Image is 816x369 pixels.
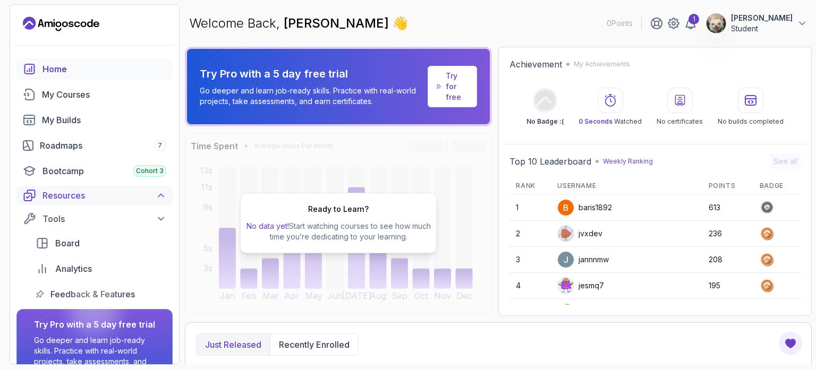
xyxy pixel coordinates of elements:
[42,165,166,177] div: Bootcamp
[526,117,564,126] p: No Badge :(
[558,252,574,268] img: user profile image
[607,18,633,29] p: 0 Points
[702,299,753,325] td: 181
[16,209,173,228] button: Tools
[702,195,753,221] td: 613
[557,277,604,294] div: jesmq7
[55,262,92,275] span: Analytics
[428,66,477,107] a: Try for free
[509,247,551,273] td: 3
[579,117,642,126] p: Watched
[270,334,358,355] button: Recently enrolled
[731,23,793,34] p: Student
[23,15,99,32] a: Landing page
[574,60,630,68] p: My Achievements
[16,109,173,131] a: builds
[29,233,173,254] a: board
[509,221,551,247] td: 2
[657,117,703,126] p: No certificates
[158,141,162,150] span: 7
[509,177,551,195] th: Rank
[245,221,432,242] p: Start watching courses to see how much time you’re dedicating to your learning.
[16,160,173,182] a: bootcamp
[706,13,726,33] img: user profile image
[50,288,135,301] span: Feedback & Features
[197,334,270,355] button: Just released
[42,63,166,75] div: Home
[446,71,468,102] a: Try for free
[509,273,551,299] td: 4
[29,284,173,305] a: feedback
[16,58,173,80] a: home
[557,225,602,242] div: jvxdev
[579,117,613,125] span: 0 Seconds
[702,221,753,247] td: 236
[55,237,80,250] span: Board
[42,114,166,126] div: My Builds
[42,189,166,202] div: Resources
[16,135,173,156] a: roadmaps
[40,139,166,152] div: Roadmaps
[557,251,609,268] div: jannnmw
[16,84,173,105] a: courses
[16,186,173,205] button: Resources
[200,66,423,81] p: Try Pro with a 5 day free trial
[284,15,392,31] span: [PERSON_NAME]
[551,177,702,195] th: Username
[42,212,166,225] div: Tools
[392,15,408,32] span: 👋
[509,299,551,325] td: 5
[702,273,753,299] td: 195
[509,195,551,221] td: 1
[688,14,699,24] div: 1
[509,58,562,71] h2: Achievement
[778,331,803,356] button: Open Feedback Button
[702,177,753,195] th: Points
[753,177,801,195] th: Badge
[558,304,574,320] img: user profile image
[558,278,574,294] img: default monster avatar
[189,15,408,32] p: Welcome Back,
[246,221,289,230] span: No data yet!
[42,88,166,101] div: My Courses
[29,258,173,279] a: analytics
[702,247,753,273] td: 208
[770,154,801,169] button: See all
[308,204,369,214] h2: Ready to Learn?
[136,167,164,175] span: Cohort 3
[557,199,612,216] div: baris1892
[558,200,574,216] img: user profile image
[603,157,653,166] p: Weekly Ranking
[684,17,697,30] a: 1
[718,117,784,126] p: No builds completed
[205,338,261,351] p: Just released
[557,303,598,320] div: cemd
[705,13,807,34] button: user profile image[PERSON_NAME]Student
[279,338,350,351] p: Recently enrolled
[731,13,793,23] p: [PERSON_NAME]
[200,85,423,107] p: Go deeper and learn job-ready skills. Practice with real-world projects, take assessments, and ea...
[558,226,574,242] img: default monster avatar
[509,155,591,168] h2: Top 10 Leaderboard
